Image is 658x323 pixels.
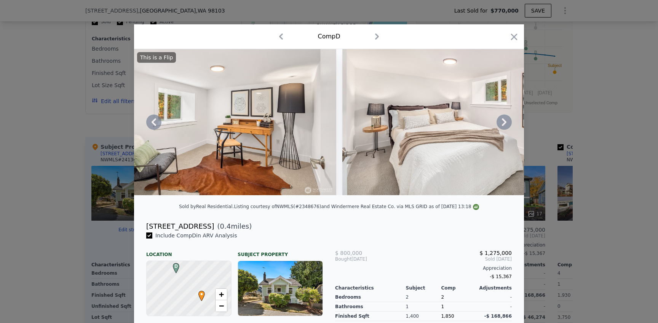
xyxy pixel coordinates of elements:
[476,293,512,302] div: -
[196,288,207,300] span: •
[117,49,336,195] img: Property Img
[335,265,512,271] div: Appreciation
[137,52,176,63] div: This is a Flip
[394,256,512,262] span: Sold [DATE]
[219,301,224,310] span: −
[171,263,181,270] span: D
[196,291,201,295] div: •
[220,222,231,230] span: 0.4
[335,256,351,262] span: Bought
[171,263,176,267] div: D
[479,250,512,256] span: $ 1,275,000
[406,302,441,312] div: 1
[335,285,406,291] div: Characteristics
[216,289,227,300] a: Zoom in
[441,302,476,312] div: 1
[441,294,444,300] span: 2
[342,49,562,195] img: Property Img
[476,285,512,291] div: Adjustments
[441,313,454,319] span: 1,850
[214,221,252,232] span: ( miles)
[406,312,441,321] div: 1,400
[441,285,476,291] div: Comp
[406,293,441,302] div: 2
[179,204,234,209] div: Sold by Real Residential .
[335,250,362,256] span: $ 800,000
[234,204,479,209] div: Listing courtesy of NWMLS (#2348676) and Windermere Real Estate Co. via MLS GRID as of [DATE] 13:18
[484,313,512,319] span: -$ 168,866
[238,245,323,258] div: Subject Property
[146,221,214,232] div: [STREET_ADDRESS]
[335,302,406,312] div: Bathrooms
[219,290,224,299] span: +
[476,302,512,312] div: -
[473,204,479,210] img: NWMLS Logo
[490,274,512,279] span: -$ 15,367
[335,312,406,321] div: Finished Sqft
[335,256,394,262] div: [DATE]
[335,293,406,302] div: Bedrooms
[146,245,232,258] div: Location
[152,232,240,239] span: Include Comp D in ARV Analysis
[318,32,340,41] div: Comp D
[216,300,227,312] a: Zoom out
[406,285,441,291] div: Subject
